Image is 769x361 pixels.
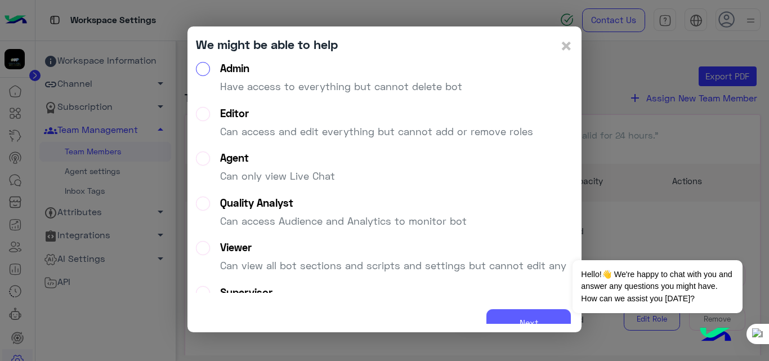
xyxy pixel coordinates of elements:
img: hulul-logo.png [696,316,735,355]
span: × [560,33,573,58]
p: Have access to everything but cannot delete bot [220,79,462,94]
p: Can access and edit everything but cannot add or remove roles [220,124,533,139]
div: Viewer [220,241,566,254]
button: Close [560,35,573,56]
button: Next [486,309,571,337]
div: Quality Analyst [220,197,467,210]
p: Can view all bot sections and scripts and settings but cannot edit any [220,258,566,273]
div: Supervisor [220,286,464,299]
div: Editor [220,107,533,120]
div: Agent [220,151,335,164]
p: Can only view Live Chat [220,168,335,184]
p: Can access Audience and Analytics to monitor bot [220,213,467,229]
div: We might be able to help [196,35,338,54]
div: Admin [220,62,462,75]
span: Hello!👋 We're happy to chat with you and answer any questions you might have. How can we assist y... [573,260,742,313]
